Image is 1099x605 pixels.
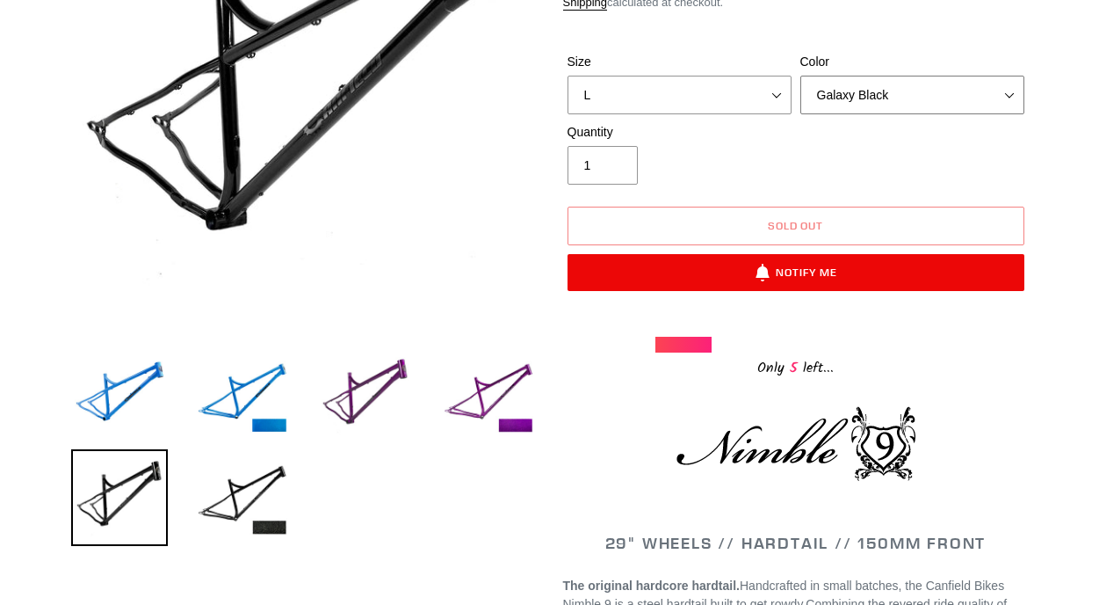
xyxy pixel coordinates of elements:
img: Load image into Gallery viewer, NIMBLE 9 - Frameset [440,347,537,444]
img: Load image into Gallery viewer, NIMBLE 9 - Frameset [317,347,414,444]
label: Size [568,53,792,71]
div: Only left... [655,353,936,380]
button: Sold out [568,207,1024,245]
span: 5 [784,357,803,379]
button: Notify Me [568,254,1024,291]
img: Load image into Gallery viewer, NIMBLE 9 - Frameset [71,449,168,546]
span: 29" WHEELS // HARDTAIL // 150MM FRONT [605,533,987,553]
label: Quantity [568,123,792,142]
img: Load image into Gallery viewer, NIMBLE 9 - Frameset [194,347,291,444]
strong: The original hardcore hardtail. [563,579,740,593]
label: Color [800,53,1024,71]
span: Sold out [768,219,824,232]
img: Load image into Gallery viewer, NIMBLE 9 - Frameset [194,449,291,546]
img: Load image into Gallery viewer, NIMBLE 9 - Frameset [71,347,168,444]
